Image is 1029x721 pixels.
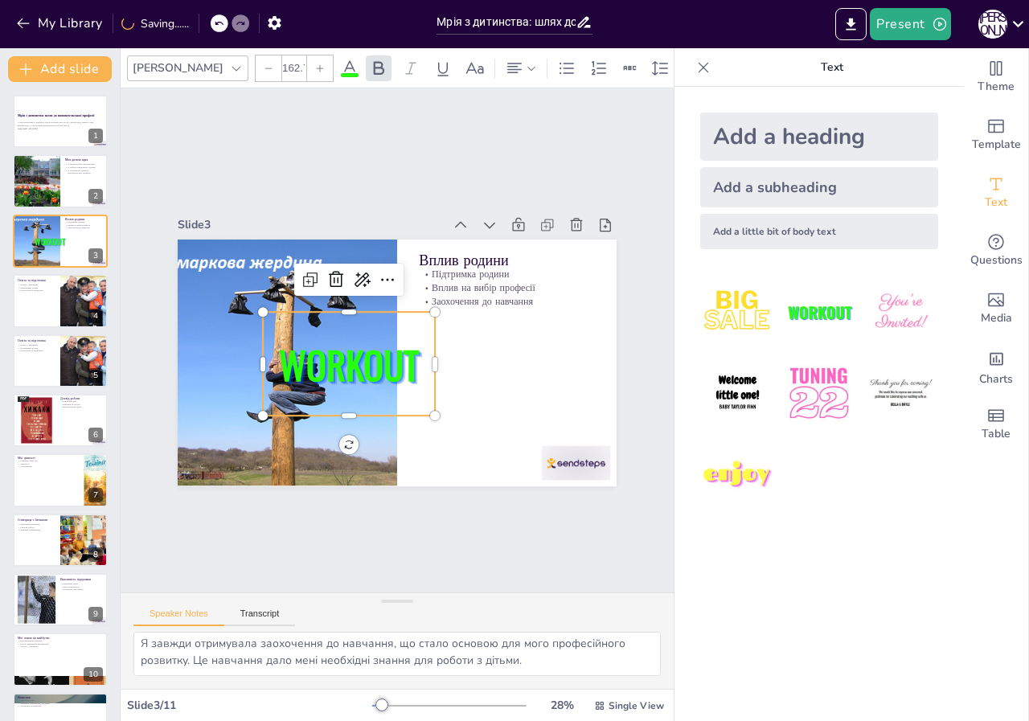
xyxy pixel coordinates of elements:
[88,607,103,621] div: 9
[65,227,103,230] p: Заохочення до навчання
[88,488,103,502] div: 7
[88,368,103,383] div: 5
[60,585,103,588] p: Зворотний зв'язок
[18,462,80,465] p: Творчість
[18,346,55,350] p: Практичний досвід
[18,635,103,640] p: Мої плани на майбутнє
[13,633,108,686] div: 10
[964,164,1028,222] div: Add text boxes
[18,456,80,461] p: Мої цінності
[65,223,103,227] p: Вплив на вибір професії
[981,309,1012,327] span: Media
[60,582,103,585] p: Підтримка колег
[127,698,372,713] div: Slide 3 / 11
[18,286,55,289] p: Практичний досвід
[18,338,55,342] p: Освіта та підготовка
[13,514,108,567] div: 8
[442,305,592,420] p: Вплив на вибір професії
[60,577,103,582] p: Важливість підтримки
[18,114,94,118] strong: Мрія з дитинства: шлях до виховательської професії
[964,48,1028,106] div: Change the overall theme
[972,136,1021,154] span: Template
[781,356,856,431] img: 5.jpeg
[18,460,80,463] p: Розвиток через гру
[18,705,103,708] p: Готовність допомагати
[964,338,1028,395] div: Add charts and graphs
[18,465,80,469] p: Спілкування
[60,396,103,401] p: Досвід роботи
[13,453,108,506] div: 7
[60,403,103,406] p: Виклики на роботі
[18,645,103,648] p: Участь у семінарах
[13,274,108,327] div: 4
[964,222,1028,280] div: Get real-time input from your audience
[835,8,867,40] button: Export to PowerPoint
[18,121,103,127] p: У цій презентації я поділюсь своєю історією про те, як з дитинства я мріяла стати вихователем, та...
[272,268,417,395] span: WORKOUT
[18,522,55,526] p: Важливість співпраці
[13,215,108,268] div: 3
[863,356,938,431] img: 6.jpeg
[781,275,856,350] img: 2.jpeg
[84,667,103,682] div: 10
[18,695,103,700] p: Висновок
[88,248,103,263] div: 3
[700,356,775,431] img: 4.jpeg
[65,157,103,162] p: Моя дитяча мрія
[60,406,103,409] p: Використання знань
[65,220,103,223] p: Підтримка родини
[978,78,1015,96] span: Theme
[964,280,1028,338] div: Add images, graphics, shapes or video
[18,278,55,283] p: Освіта та підготовка
[982,425,1011,443] span: Table
[18,343,55,346] p: Освіта у вихованні
[65,168,103,174] p: Я усвідомила значення виховательської професії
[18,349,55,352] p: Психологія та педагогіка
[35,236,65,248] span: WORKOUT
[121,16,189,31] div: Saving......
[450,294,601,408] p: Підтримка родини
[18,702,103,705] p: Найкращі можливості для дітей
[964,395,1028,453] div: Add a table
[13,394,108,447] div: 6
[434,316,584,430] p: Заохочення до навчання
[133,632,661,676] textarea: Підтримка моєї родини була ключовою у моєму розвитку. Вони завжди вірили в мене і мої мрії, що на...
[543,698,581,713] div: 28 %
[88,309,103,323] div: 4
[18,698,103,702] p: Здійснення мрії
[978,10,1007,39] div: Г [PERSON_NAME]
[700,113,938,161] div: Add a heading
[18,526,55,529] p: Спільна робота
[700,214,938,249] div: Add a little bit of body text
[13,334,108,387] div: 5
[863,275,938,350] img: 3.jpeg
[88,129,103,143] div: 1
[964,106,1028,164] div: Add ready made slides
[12,10,109,36] button: My Library
[88,428,103,442] div: 6
[283,112,506,280] div: Slide 3
[88,547,103,562] div: 8
[13,573,108,626] div: 9
[18,639,103,642] p: Вдосконалення навичок
[60,588,103,592] p: Позитивна атмосфера
[18,528,55,531] p: Відкрите спілкування
[88,189,103,203] div: 2
[65,217,103,222] p: Вплив родини
[65,166,103,169] p: Я любила працювати з дітьми
[13,154,108,207] div: 2
[8,56,112,82] button: Add slide
[224,608,296,626] button: Transcript
[65,162,103,166] p: Я прагнула бути вихователем
[13,95,108,148] div: 1
[60,399,103,403] p: Реалізація мрії
[985,194,1007,211] span: Text
[133,608,224,626] button: Speaker Notes
[978,8,1007,40] button: Г [PERSON_NAME]
[18,127,103,130] p: Generated with [URL]
[18,517,55,522] p: Співпраця з батьками
[700,438,775,513] img: 7.jpeg
[979,371,1013,388] span: Charts
[18,289,55,293] p: Психологія та педагогіка
[129,57,227,79] div: [PERSON_NAME]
